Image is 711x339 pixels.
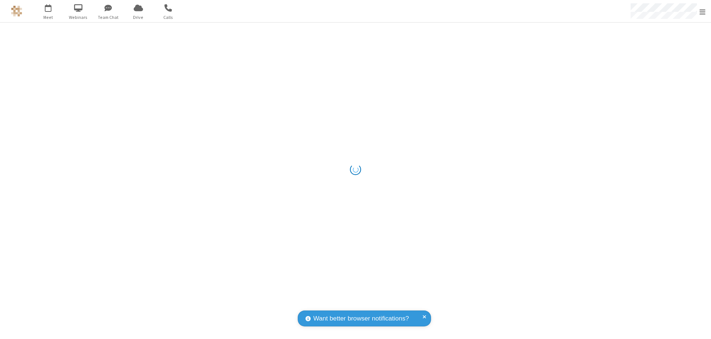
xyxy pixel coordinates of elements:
[94,14,122,21] span: Team Chat
[154,14,182,21] span: Calls
[11,6,22,17] img: QA Selenium DO NOT DELETE OR CHANGE
[34,14,62,21] span: Meet
[64,14,92,21] span: Webinars
[313,314,409,323] span: Want better browser notifications?
[124,14,152,21] span: Drive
